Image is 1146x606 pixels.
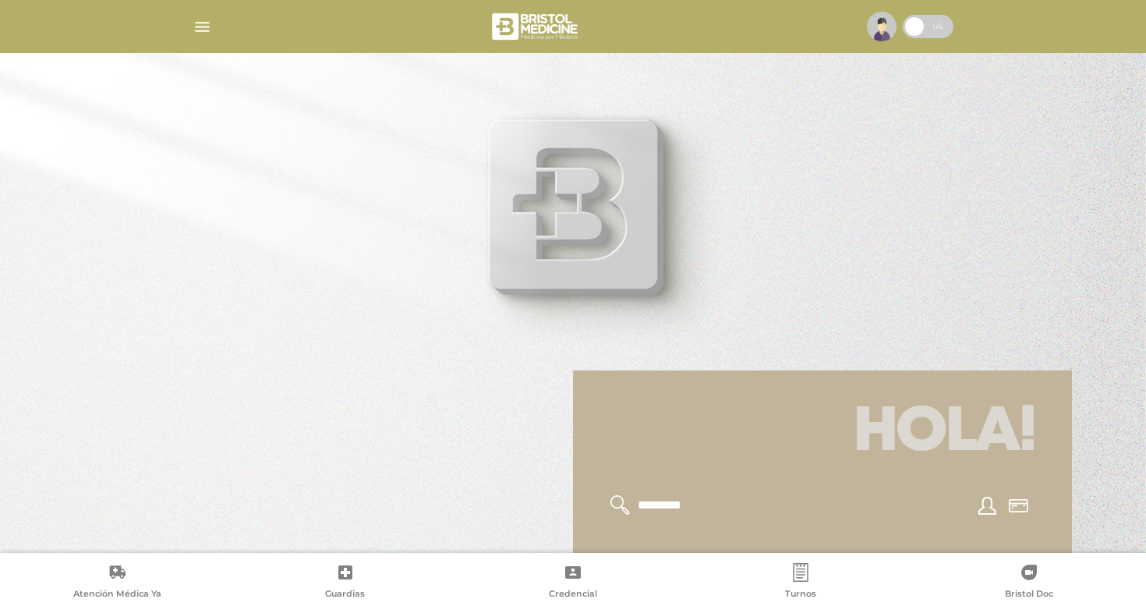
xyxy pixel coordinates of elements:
[867,12,897,41] img: profile-placeholder.svg
[3,563,231,603] a: Atención Médica Ya
[785,588,816,602] span: Turnos
[193,17,212,37] img: Cober_menu-lines-white.svg
[915,563,1143,603] a: Bristol Doc
[549,588,597,602] span: Credencial
[592,389,1053,477] h1: Hola!
[231,563,458,603] a: Guardias
[1005,588,1053,602] span: Bristol Doc
[459,563,687,603] a: Credencial
[73,588,161,602] span: Atención Médica Ya
[325,588,365,602] span: Guardias
[687,563,914,603] a: Turnos
[490,8,582,45] img: bristol-medicine-blanco.png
